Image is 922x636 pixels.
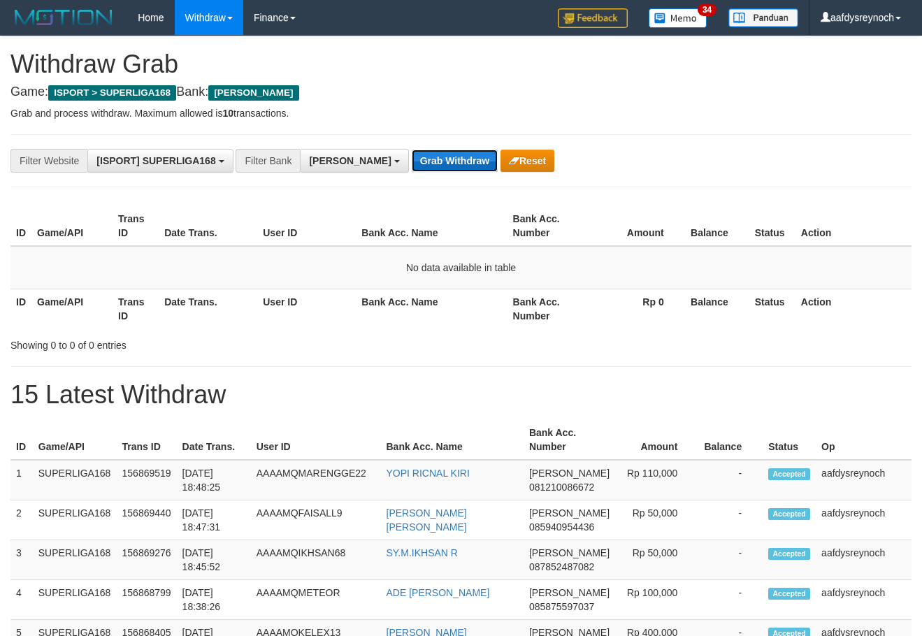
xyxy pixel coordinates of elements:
[589,206,685,246] th: Amount
[749,206,795,246] th: Status
[698,500,763,540] td: -
[33,460,117,500] td: SUPERLIGA168
[649,8,707,28] img: Button%20Memo.svg
[768,468,810,480] span: Accepted
[728,8,798,27] img: panduan.png
[10,289,31,328] th: ID
[507,289,589,328] th: Bank Acc. Number
[615,540,698,580] td: Rp 50,000
[356,206,507,246] th: Bank Acc. Name
[113,289,159,328] th: Trans ID
[117,540,177,580] td: 156869276
[10,333,374,352] div: Showing 0 to 0 of 0 entries
[10,149,87,173] div: Filter Website
[10,50,912,78] h1: Withdraw Grab
[48,85,176,101] span: ISPORT > SUPERLIGA168
[117,500,177,540] td: 156869440
[615,460,698,500] td: Rp 110,000
[698,460,763,500] td: -
[529,587,610,598] span: [PERSON_NAME]
[387,468,470,479] a: YOPI RICNAL KIRI
[524,420,615,460] th: Bank Acc. Number
[10,7,117,28] img: MOTION_logo.png
[698,3,716,16] span: 34
[768,588,810,600] span: Accepted
[749,289,795,328] th: Status
[816,500,912,540] td: aafdysreynoch
[816,580,912,620] td: aafdysreynoch
[251,580,381,620] td: AAAAMQMETEOR
[698,420,763,460] th: Balance
[33,540,117,580] td: SUPERLIGA168
[300,149,408,173] button: [PERSON_NAME]
[529,601,594,612] span: Copy 085875597037 to clipboard
[31,206,113,246] th: Game/API
[117,460,177,500] td: 156869519
[251,460,381,500] td: AAAAMQMARENGGE22
[236,149,300,173] div: Filter Bank
[177,500,251,540] td: [DATE] 18:47:31
[816,540,912,580] td: aafdysreynoch
[222,108,233,119] strong: 10
[795,289,912,328] th: Action
[33,500,117,540] td: SUPERLIGA168
[257,206,356,246] th: User ID
[529,468,610,479] span: [PERSON_NAME]
[615,420,698,460] th: Amount
[685,206,749,246] th: Balance
[795,206,912,246] th: Action
[87,149,233,173] button: [ISPORT] SUPERLIGA168
[500,150,554,172] button: Reset
[177,580,251,620] td: [DATE] 18:38:26
[257,289,356,328] th: User ID
[387,507,467,533] a: [PERSON_NAME] [PERSON_NAME]
[356,289,507,328] th: Bank Acc. Name
[159,289,257,328] th: Date Trans.
[159,206,257,246] th: Date Trans.
[558,8,628,28] img: Feedback.jpg
[10,420,33,460] th: ID
[10,500,33,540] td: 2
[10,540,33,580] td: 3
[615,500,698,540] td: Rp 50,000
[685,289,749,328] th: Balance
[251,540,381,580] td: AAAAMQIKHSAN68
[10,246,912,289] td: No data available in table
[177,420,251,460] th: Date Trans.
[177,460,251,500] td: [DATE] 18:48:25
[387,587,490,598] a: ADE [PERSON_NAME]
[387,547,458,558] a: SY.M.IKHSAN R
[31,289,113,328] th: Game/API
[507,206,589,246] th: Bank Acc. Number
[529,547,610,558] span: [PERSON_NAME]
[529,507,610,519] span: [PERSON_NAME]
[10,206,31,246] th: ID
[33,420,117,460] th: Game/API
[768,548,810,560] span: Accepted
[763,420,816,460] th: Status
[615,580,698,620] td: Rp 100,000
[698,580,763,620] td: -
[117,420,177,460] th: Trans ID
[117,580,177,620] td: 156868799
[177,540,251,580] td: [DATE] 18:45:52
[251,420,381,460] th: User ID
[816,460,912,500] td: aafdysreynoch
[251,500,381,540] td: AAAAMQFAISALL9
[10,381,912,409] h1: 15 Latest Withdraw
[529,521,594,533] span: Copy 085940954436 to clipboard
[768,508,810,520] span: Accepted
[529,482,594,493] span: Copy 081210086672 to clipboard
[208,85,298,101] span: [PERSON_NAME]
[816,420,912,460] th: Op
[589,289,685,328] th: Rp 0
[698,540,763,580] td: -
[10,106,912,120] p: Grab and process withdraw. Maximum allowed is transactions.
[33,580,117,620] td: SUPERLIGA168
[10,580,33,620] td: 4
[309,155,391,166] span: [PERSON_NAME]
[529,561,594,572] span: Copy 087852487082 to clipboard
[113,206,159,246] th: Trans ID
[10,460,33,500] td: 1
[96,155,215,166] span: [ISPORT] SUPERLIGA168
